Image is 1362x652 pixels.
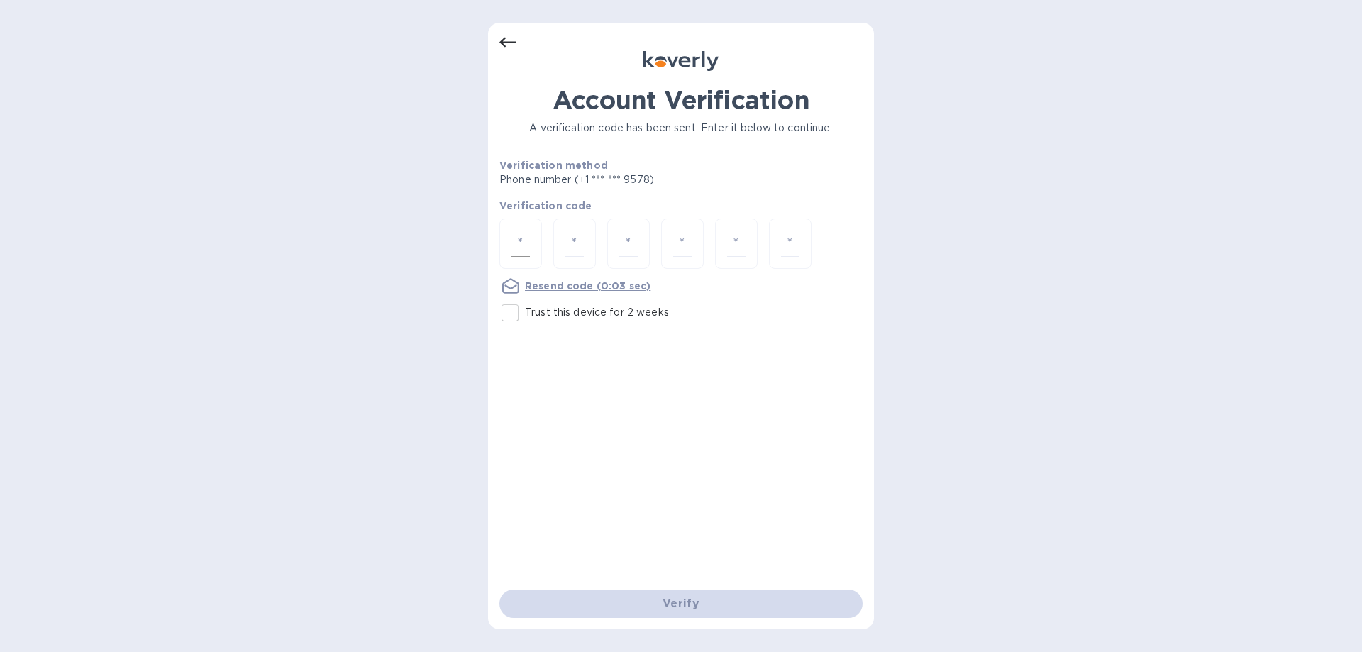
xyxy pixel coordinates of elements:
[499,121,863,136] p: A verification code has been sent. Enter it below to continue.
[499,85,863,115] h1: Account Verification
[499,199,863,213] p: Verification code
[525,305,669,320] p: Trust this device for 2 weeks
[499,172,763,187] p: Phone number (+1 *** *** 9578)
[499,160,608,171] b: Verification method
[525,280,650,292] u: Resend code (0:03 sec)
